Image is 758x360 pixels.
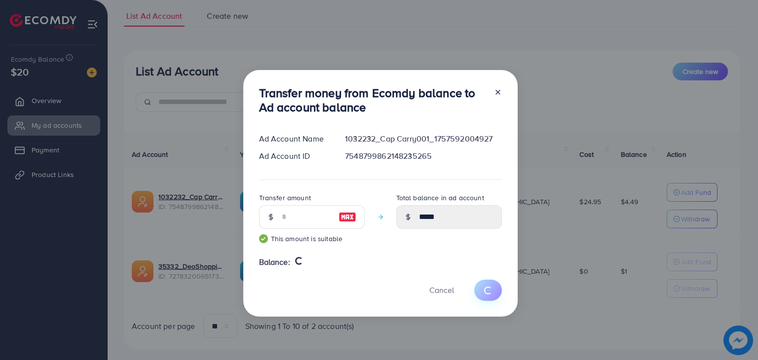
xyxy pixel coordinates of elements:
[259,256,290,268] span: Balance:
[259,234,268,243] img: guide
[337,133,509,144] div: 1032232_Cap Carry001_1757592004927
[251,133,338,144] div: Ad Account Name
[339,211,356,223] img: image
[259,193,311,203] label: Transfer amount
[396,193,484,203] label: Total balance in ad account
[429,285,454,295] span: Cancel
[259,86,486,114] h3: Transfer money from Ecomdy balance to Ad account balance
[259,234,365,244] small: This amount is suitable
[417,280,466,301] button: Cancel
[251,150,338,162] div: Ad Account ID
[337,150,509,162] div: 7548799862148235265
